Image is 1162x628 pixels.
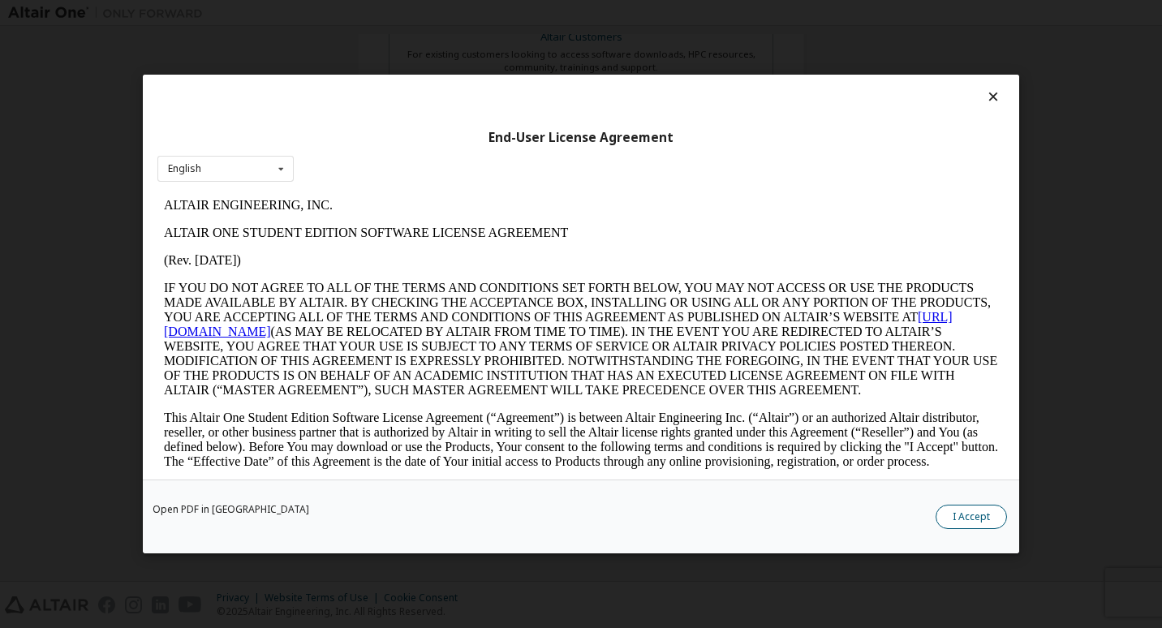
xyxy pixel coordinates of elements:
[6,118,795,147] a: [URL][DOMAIN_NAME]
[168,164,201,174] div: English
[157,130,1005,146] div: End-User License Agreement
[6,219,841,277] p: This Altair One Student Edition Software License Agreement (“Agreement”) is between Altair Engine...
[6,6,841,21] p: ALTAIR ENGINEERING, INC.
[6,34,841,49] p: ALTAIR ONE STUDENT EDITION SOFTWARE LICENSE AGREEMENT
[6,89,841,206] p: IF YOU DO NOT AGREE TO ALL OF THE TERMS AND CONDITIONS SET FORTH BELOW, YOU MAY NOT ACCESS OR USE...
[6,62,841,76] p: (Rev. [DATE])
[936,505,1007,529] button: I Accept
[153,505,309,514] a: Open PDF in [GEOGRAPHIC_DATA]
